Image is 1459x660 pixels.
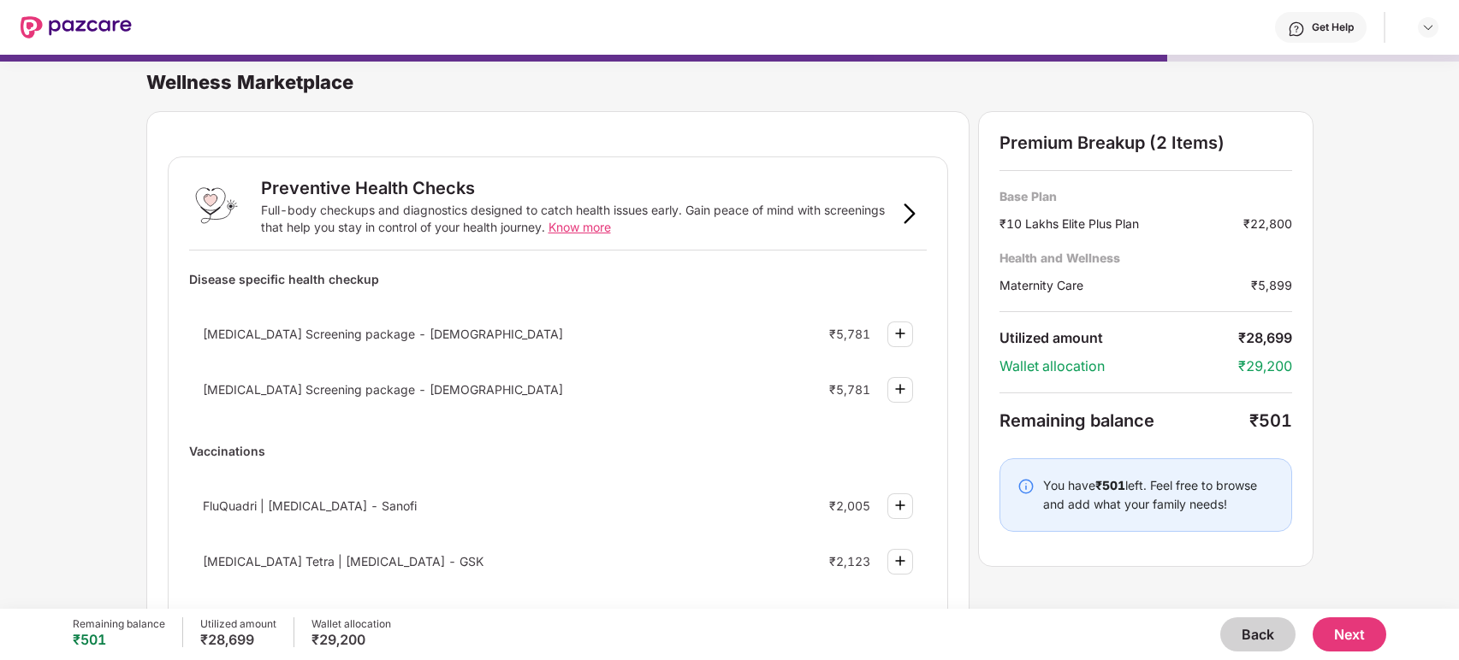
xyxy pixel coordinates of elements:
[261,202,893,236] div: Full-body checkups and diagnostics designed to catch health issues early. Gain peace of mind with...
[999,133,1292,153] div: Premium Breakup (2 Items)
[829,382,870,397] div: ₹5,781
[1043,476,1274,514] div: You have left. Feel free to browse and add what your family needs!
[1288,21,1305,38] img: svg+xml;base64,PHN2ZyBpZD0iSGVscC0zMngzMiIgeG1sbnM9Imh0dHA6Ly93d3cudzMub3JnLzIwMDAvc3ZnIiB3aWR0aD...
[261,178,475,198] div: Preventive Health Checks
[999,250,1292,266] div: Health and Wellness
[203,382,563,397] span: [MEDICAL_DATA] Screening package - [DEMOGRAPHIC_DATA]
[999,188,1292,204] div: Base Plan
[890,323,910,344] img: svg+xml;base64,PHN2ZyBpZD0iUGx1cy0zMngzMiIgeG1sbnM9Imh0dHA6Ly93d3cudzMub3JnLzIwMDAvc3ZnIiB3aWR0aD...
[189,178,244,233] img: Preventive Health Checks
[999,215,1243,233] div: ₹10 Lakhs Elite Plus Plan
[200,617,276,631] div: Utilized amount
[203,498,417,513] span: FluQuadri | [MEDICAL_DATA] - Sanofi
[829,327,870,341] div: ₹5,781
[1312,21,1354,34] div: Get Help
[311,617,391,631] div: Wallet allocation
[1220,617,1296,651] button: Back
[890,495,910,516] img: svg+xml;base64,PHN2ZyBpZD0iUGx1cy0zMngzMiIgeG1sbnM9Imh0dHA6Ly93d3cudzMub3JnLzIwMDAvc3ZnIiB3aWR0aD...
[203,327,563,341] span: [MEDICAL_DATA] Screening package - [DEMOGRAPHIC_DATA]
[1251,276,1292,294] div: ₹5,899
[890,551,910,571] img: svg+xml;base64,PHN2ZyBpZD0iUGx1cy0zMngzMiIgeG1sbnM9Imh0dHA6Ly93d3cudzMub3JnLzIwMDAvc3ZnIiB3aWR0aD...
[999,410,1249,431] div: Remaining balance
[21,16,132,38] img: New Pazcare Logo
[1238,329,1292,347] div: ₹28,699
[189,436,927,466] div: Vaccinations
[73,617,165,631] div: Remaining balance
[1095,478,1125,492] b: ₹501
[1313,617,1386,651] button: Next
[999,329,1238,347] div: Utilized amount
[1238,357,1292,375] div: ₹29,200
[203,554,483,569] span: [MEDICAL_DATA] Tetra | [MEDICAL_DATA] - GSK
[999,276,1251,294] div: Maternity Care
[189,264,927,294] div: Disease specific health checkup
[1249,410,1292,431] div: ₹501
[1243,215,1292,233] div: ₹22,800
[73,631,165,648] div: ₹501
[899,203,920,224] img: svg+xml;base64,PHN2ZyB3aWR0aD0iOSIgaGVpZ2h0PSIxNiIgdmlld0JveD0iMCAwIDkgMTYiIGZpbGw9Im5vbmUiIHhtbG...
[1421,21,1435,34] img: svg+xml;base64,PHN2ZyBpZD0iRHJvcGRvd24tMzJ4MzIiIHhtbG5zPSJodHRwOi8vd3d3LnczLm9yZy8yMDAwL3N2ZyIgd2...
[829,498,870,513] div: ₹2,005
[890,379,910,399] img: svg+xml;base64,PHN2ZyBpZD0iUGx1cy0zMngzMiIgeG1sbnM9Imh0dHA6Ly93d3cudzMub3JnLzIwMDAvc3ZnIiB3aWR0aD...
[311,631,391,648] div: ₹29,200
[999,357,1238,375] div: Wallet allocation
[829,554,870,569] div: ₹2,123
[200,631,276,648] div: ₹28,699
[1017,478,1035,495] img: svg+xml;base64,PHN2ZyBpZD0iSW5mby0yMHgyMCIgeG1sbnM9Imh0dHA6Ly93d3cudzMub3JnLzIwMDAvc3ZnIiB3aWR0aD...
[549,220,611,234] span: Know more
